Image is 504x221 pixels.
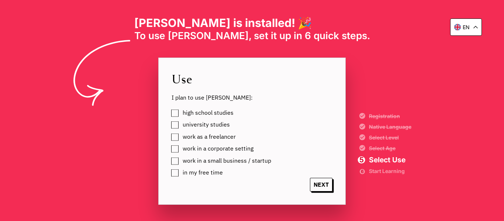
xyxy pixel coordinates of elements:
[369,169,411,173] span: Start Learning
[183,121,230,128] span: university studies
[369,135,411,140] span: Select Level
[369,146,411,151] span: Select Age
[134,16,370,30] h1: [PERSON_NAME] is installed! 🎉
[463,24,470,30] p: en
[183,158,271,164] span: work in a small business / startup
[172,94,332,101] span: I plan to use [PERSON_NAME]:
[369,124,411,130] span: Native Language
[134,30,370,42] span: To use [PERSON_NAME], set it up in 6 quick steps.
[172,71,332,87] span: Use
[183,110,234,116] span: high school studies
[310,178,332,191] span: NEXT
[183,134,236,140] span: work as a freelancer
[369,114,411,119] span: Registration
[183,145,253,152] span: work in a corporate setting
[369,156,411,163] span: Select Use
[183,169,223,176] span: in my free time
